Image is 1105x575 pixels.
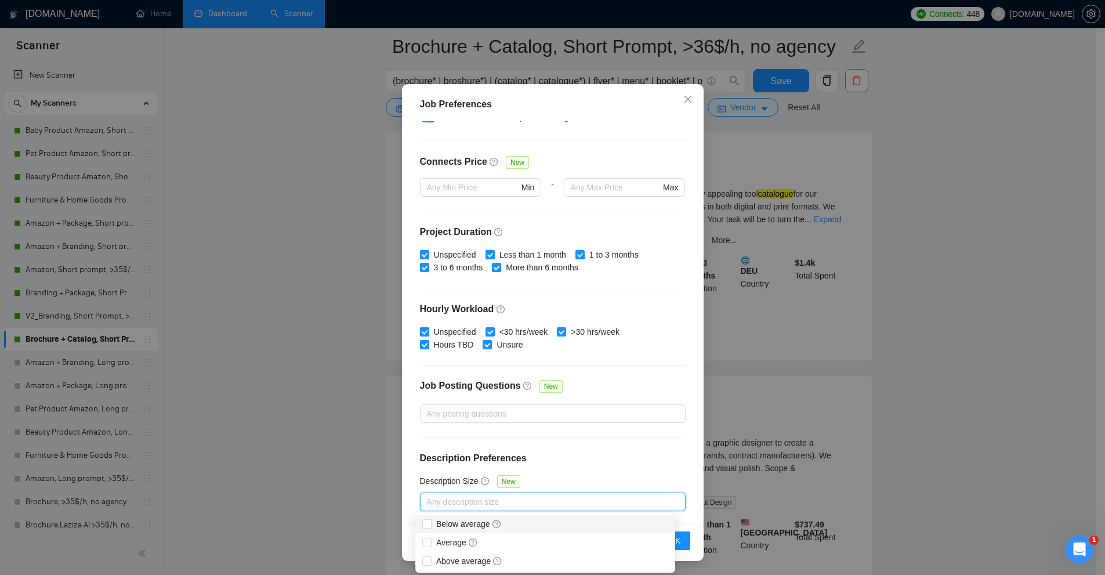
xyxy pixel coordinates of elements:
input: Any Max Price [571,181,661,194]
span: Unsure [492,338,527,351]
span: question-circle [494,227,503,237]
span: Min [521,181,535,194]
span: 1 [1089,536,1099,545]
span: <30 hrs/week [495,326,553,338]
span: question-circle [492,519,502,529]
span: More than 6 months [501,261,583,274]
span: New [506,156,529,169]
h4: Connects Price [420,155,487,169]
input: Any Min Price [427,181,519,194]
span: >30 hrs/week [566,326,624,338]
span: Below average [436,519,502,529]
span: question-circle [490,157,499,167]
div: Job Preferences [420,97,686,111]
span: 3 to 6 months [429,261,488,274]
span: Unspecified [429,326,481,338]
span: close [683,95,693,104]
h4: Description Preferences [420,451,686,465]
span: question-circle [493,556,502,566]
iframe: Intercom live chat [1066,536,1093,563]
h4: Project Duration [420,225,686,239]
span: question-circle [469,538,478,547]
span: question-circle [523,381,532,390]
button: Close [672,84,704,115]
h4: Hourly Workload [420,302,686,316]
span: OK [669,534,680,547]
h5: Description Size [420,475,479,487]
h4: Job Posting Questions [420,379,521,393]
span: New [497,475,520,488]
span: Unspecified [429,248,481,261]
span: question-circle [481,476,490,486]
span: Above average [436,556,502,566]
span: 1 to 3 months [585,248,643,261]
span: Average [436,538,478,547]
span: New [539,380,563,393]
span: question-circle [497,305,506,314]
div: - [541,178,563,211]
span: Less than 1 month [495,248,571,261]
span: Hours TBD [429,338,479,351]
span: Max [663,181,678,194]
